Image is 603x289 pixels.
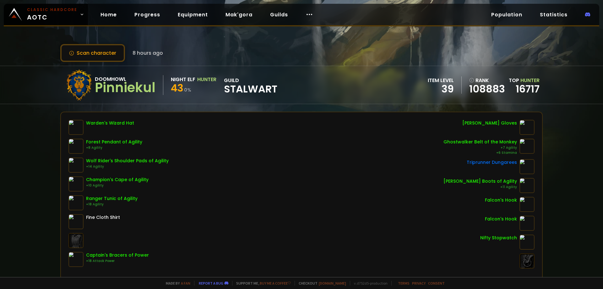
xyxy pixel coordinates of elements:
div: Night Elf [171,75,195,83]
div: +8 Agility [86,145,142,150]
small: Classic Hardcore [27,7,77,13]
div: Captain's Bracers of Power [86,252,149,258]
img: item-7552 [519,216,535,231]
span: v. d752d5 - production [350,281,388,286]
a: Mak'gora [220,8,258,21]
span: Hunter [520,77,540,84]
div: +6 Stamina [443,150,517,155]
a: Statistics [535,8,573,21]
div: Falcon's Hook [485,197,517,203]
img: item-9856 [519,178,535,193]
a: Terms [398,281,410,286]
div: [PERSON_NAME] Boots of Agility [443,178,517,185]
div: item level [428,76,454,84]
img: item-7493 [68,252,84,267]
div: Falcon's Hook [485,216,517,222]
div: +10 Agility [86,183,149,188]
div: Forest Pendant of Agility [86,139,142,145]
img: item-7552 [519,197,535,212]
a: Equipment [173,8,213,21]
div: Pinniekul [95,83,155,92]
div: Triprunner Dungarees [467,159,517,166]
a: [DOMAIN_NAME] [319,281,346,286]
div: Champion's Cape of Agility [86,176,149,183]
div: Warden's Wizard Hat [86,120,134,126]
a: Privacy [412,281,426,286]
img: item-12040 [68,139,84,154]
div: +14 Agility [86,164,169,169]
div: rank [469,76,505,84]
div: Fine Cloth Shirt [86,214,120,221]
div: Top [509,76,540,84]
a: 16717 [516,82,540,96]
div: +18 Agility [86,202,138,207]
a: Report a bug [199,281,223,286]
a: Buy me a coffee [260,281,291,286]
span: 43 [171,81,183,95]
a: Classic HardcoreAOTC [4,4,88,25]
div: [PERSON_NAME] Gloves [462,120,517,126]
button: Scan character [60,44,125,62]
img: item-7477 [68,195,84,210]
span: 8 hours ago [133,49,163,57]
a: a fan [181,281,190,286]
img: item-15375 [68,158,84,173]
div: Ranger Tunic of Agility [86,195,138,202]
span: Support me, [232,281,291,286]
img: item-859 [68,214,84,229]
small: 0 % [184,87,191,93]
div: +7 Agility [443,145,517,150]
span: Checkout [295,281,346,286]
a: Guilds [265,8,293,21]
a: Consent [428,281,445,286]
div: Wolf Rider's Shoulder Pads of Agility [86,158,169,164]
div: +18 Attack Power [86,258,149,264]
div: +11 Agility [443,185,517,190]
div: Hunter [197,75,216,83]
div: 39 [428,84,454,94]
span: AOTC [27,7,77,22]
img: item-15148 [519,139,535,154]
span: Stalwart [224,84,277,94]
a: 108883 [469,84,505,94]
div: guild [224,76,277,94]
a: Population [486,8,527,21]
div: Ghostwalker Belt of the Monkey [443,139,517,145]
a: Progress [129,8,165,21]
img: item-2820 [519,235,535,250]
div: Nifty Stopwatch [480,235,517,241]
img: item-14604 [68,120,84,135]
span: Made by [162,281,190,286]
img: item-9624 [519,159,535,174]
img: item-7544 [68,176,84,192]
div: Doomhowl [95,75,155,83]
a: Home [95,8,122,21]
img: item-4107 [519,120,535,135]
